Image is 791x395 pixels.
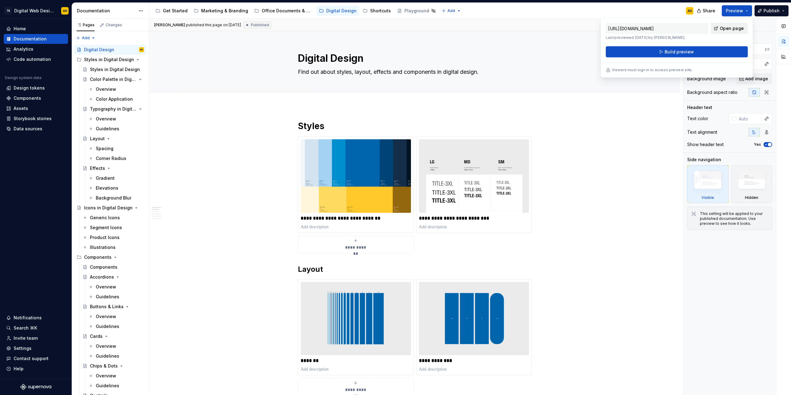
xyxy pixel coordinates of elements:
a: Settings [4,343,68,353]
a: Buttons & Links [80,302,146,312]
div: Styles in Digital Design [74,55,146,65]
a: Home [4,24,68,34]
a: Overview [86,282,146,292]
button: Add [440,6,463,15]
div: Corner Radius [96,155,126,162]
a: Color Application [86,94,146,104]
a: Marketing & Branding [191,6,251,16]
a: Generic Icons [80,213,146,223]
button: Notifications [4,313,68,323]
div: Overview [96,373,116,379]
a: Elevations [86,183,146,193]
div: Illustrations [90,244,116,250]
button: Preview [722,5,752,16]
div: Components [74,252,146,262]
a: Overview [86,312,146,321]
div: Digital Design [84,47,114,53]
div: Guidelines [96,294,119,300]
a: Code automation [4,54,68,64]
a: Corner Radius [86,153,146,163]
textarea: Digital Design [297,51,530,66]
button: Add image [736,73,772,84]
button: TADigital Web DesignAK [1,4,70,17]
a: Documentation [4,34,68,44]
button: Contact support [4,354,68,363]
div: Visible [701,195,714,200]
div: Storybook stories [14,116,52,122]
a: Overview [86,114,146,124]
div: Guidelines [96,353,119,359]
div: Digital Web Design [14,8,54,14]
p: Viewers must sign in to access preview site. [612,68,692,73]
a: Storybook stories [4,114,68,124]
a: Accordions [80,272,146,282]
div: Components [90,264,117,270]
a: Layout [80,134,146,144]
p: Last previewed [DATE] by [PERSON_NAME]. [606,35,708,40]
p: px [765,47,770,52]
div: TA [4,7,12,15]
button: Search ⌘K [4,323,68,333]
span: Preview [726,8,743,14]
div: Buttons & Links [90,304,124,310]
div: AK [63,8,67,13]
div: Home [14,26,26,32]
div: Playground [404,8,429,14]
span: Add [82,36,90,40]
div: Guidelines [96,323,119,330]
div: Styles in Digital Design [90,66,140,73]
div: published this page on [DATE] [186,23,241,27]
div: Segment Icons [90,225,122,231]
div: Visible [687,165,729,203]
div: Show header text [687,141,724,148]
div: Styles in Digital Design [84,57,134,63]
div: Assets [14,105,28,111]
div: Typography in Digital Design [90,106,137,112]
div: Overview [96,116,116,122]
a: Digital Design [316,6,359,16]
h1: Styles [298,120,531,132]
div: Gradient [96,175,115,181]
textarea: Find out about styles, layout, effects and components in digital design. [297,67,530,77]
a: Product Icons [80,233,146,242]
div: Office Documents & Materials [262,8,313,14]
span: Build preview [665,49,694,55]
button: Share [694,5,719,16]
a: Supernova Logo [20,384,51,390]
a: Playground [395,6,438,16]
div: Background Blur [96,195,131,201]
a: Guidelines [86,351,146,361]
a: Design tokens [4,83,68,93]
div: Elevations [96,185,118,191]
a: Color Palette in Digital Design [80,74,146,84]
span: Publish [764,8,780,14]
span: Open page [720,25,744,32]
div: Get Started [163,8,188,14]
button: Add [74,34,97,42]
a: Illustrations [80,242,146,252]
a: Shortcuts [360,6,393,16]
div: Cards [90,333,103,339]
input: Auto [741,44,765,55]
span: Published [251,23,269,27]
img: 49a6d341-2119-4485-9f5c-aaed52a50e13.jpg [301,282,411,355]
button: Help [4,364,68,374]
a: Components [4,93,68,103]
div: Page tree [153,5,438,17]
a: Chips & Dots [80,361,146,371]
div: Spacing [96,145,113,152]
div: AK [140,47,143,53]
div: Hidden [731,165,772,203]
div: Background aspect ratio [687,89,738,95]
div: Components [14,95,41,101]
a: Icons in Digital Design [74,203,146,213]
span: Share [703,8,715,14]
a: Effects [80,163,146,173]
div: Generic Icons [90,215,120,221]
div: Hidden [745,195,758,200]
a: Guidelines [86,292,146,302]
div: Design tokens [14,85,45,91]
div: Background image [687,76,726,82]
a: Digital DesignAK [74,45,146,55]
div: Search ⌘K [14,325,37,331]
